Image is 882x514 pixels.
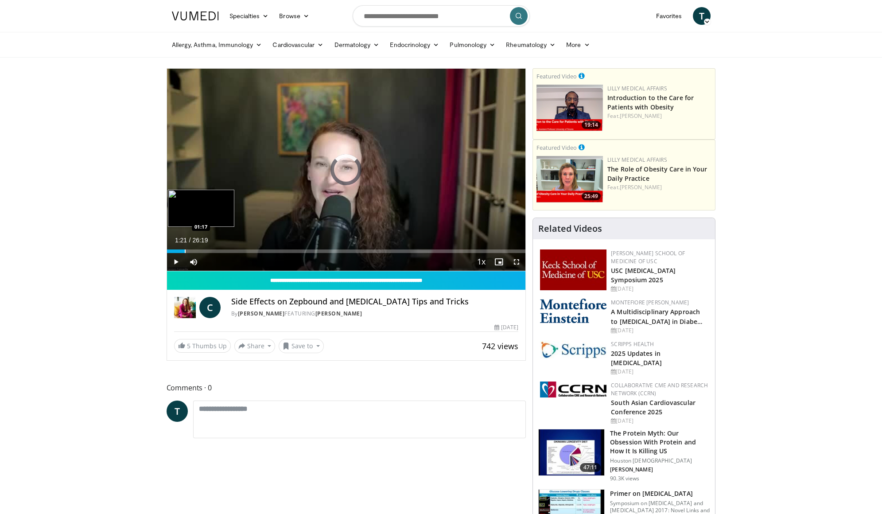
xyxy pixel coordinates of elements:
[238,310,285,317] a: [PERSON_NAME]
[582,121,601,129] span: 19:14
[172,12,219,20] img: VuMedi Logo
[620,183,662,191] a: [PERSON_NAME]
[611,285,708,293] div: [DATE]
[536,85,603,131] img: acc2e291-ced4-4dd5-b17b-d06994da28f3.png.150x105_q85_crop-smart_upscale.png
[482,341,518,351] span: 742 views
[199,297,221,318] a: C
[279,339,324,353] button: Save to
[444,36,501,54] a: Pulmonology
[175,237,187,244] span: 1:21
[540,382,606,397] img: a04ee3ba-8487-4636-b0fb-5e8d268f3737.png.150x105_q85_autocrop_double_scale_upscale_version-0.2.png
[611,368,708,376] div: [DATE]
[536,72,577,80] small: Featured Video
[611,382,708,397] a: Collaborative CME and Research Network (CCRN)
[607,165,707,183] a: The Role of Obesity Care in Your Daily Practice
[490,253,508,271] button: Enable picture-in-picture mode
[611,398,695,416] a: South Asian Cardiovascular Conference 2025
[693,7,711,25] a: T
[315,310,362,317] a: [PERSON_NAME]
[611,417,708,425] div: [DATE]
[611,340,654,348] a: Scripps Health
[610,489,710,498] h3: Primer on [MEDICAL_DATA]
[610,457,710,464] p: Houston [DEMOGRAPHIC_DATA]
[274,7,315,25] a: Browse
[651,7,688,25] a: Favorites
[561,36,595,54] a: More
[167,253,185,271] button: Play
[167,401,188,422] a: T
[234,339,276,353] button: Share
[607,183,711,191] div: Feat.
[174,339,231,353] a: 5 Thumbs Up
[494,323,518,331] div: [DATE]
[174,297,196,318] img: Dr. Carolynn Francavilla
[611,249,685,265] a: [PERSON_NAME] School of Medicine of USC
[607,156,667,164] a: Lilly Medical Affairs
[508,253,525,271] button: Fullscreen
[610,466,710,473] p: [PERSON_NAME]
[540,299,606,323] img: b0142b4c-93a1-4b58-8f91-5265c282693c.png.150x105_q85_autocrop_double_scale_upscale_version-0.2.png
[353,5,530,27] input: Search topics, interventions
[607,112,711,120] div: Feat.
[267,36,329,54] a: Cardiovascular
[611,299,689,306] a: Montefiore [PERSON_NAME]
[167,36,268,54] a: Allergy, Asthma, Immunology
[540,249,606,290] img: 7b941f1f-d101-407a-8bfa-07bd47db01ba.png.150x105_q85_autocrop_double_scale_upscale_version-0.2.jpg
[536,156,603,202] img: e1208b6b-349f-4914-9dd7-f97803bdbf1d.png.150x105_q85_crop-smart_upscale.png
[224,7,274,25] a: Specialties
[168,190,234,227] img: image.jpeg
[231,310,518,318] div: By FEATURING
[185,253,202,271] button: Mute
[167,382,526,393] span: Comments 0
[611,327,708,335] div: [DATE]
[167,249,526,253] div: Progress Bar
[582,192,601,200] span: 25:49
[611,349,661,367] a: 2025 Updates in [MEDICAL_DATA]
[192,237,208,244] span: 26:19
[187,342,190,350] span: 5
[538,429,710,482] a: 47:11 The Protein Myth: Our Obsession With Protein and How It Is Killing US Houston [DEMOGRAPHIC_...
[167,69,526,271] video-js: Video Player
[536,144,577,152] small: Featured Video
[620,112,662,120] a: [PERSON_NAME]
[611,266,676,284] a: USC [MEDICAL_DATA] Symposium 2025
[472,253,490,271] button: Playback Rate
[610,475,639,482] p: 90.3K views
[189,237,191,244] span: /
[540,340,606,358] img: c9f2b0b7-b02a-4276-a72a-b0cbb4230bc1.jpg.150x105_q85_autocrop_double_scale_upscale_version-0.2.jpg
[607,93,694,111] a: Introduction to the Care for Patients with Obesity
[536,85,603,131] a: 19:14
[501,36,561,54] a: Rheumatology
[329,36,385,54] a: Dermatology
[610,429,710,456] h3: The Protein Myth: Our Obsession With Protein and How It Is Killing US
[611,308,703,325] a: A Multidisciplinary Approach to [MEDICAL_DATA] in Diabe…
[538,223,602,234] h4: Related Videos
[580,463,601,472] span: 47:11
[536,156,603,202] a: 25:49
[385,36,444,54] a: Endocrinology
[607,85,667,92] a: Lilly Medical Affairs
[231,297,518,307] h4: Side Effects on Zepbound and [MEDICAL_DATA] Tips and Tricks
[539,429,604,475] img: b7b8b05e-5021-418b-a89a-60a270e7cf82.150x105_q85_crop-smart_upscale.jpg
